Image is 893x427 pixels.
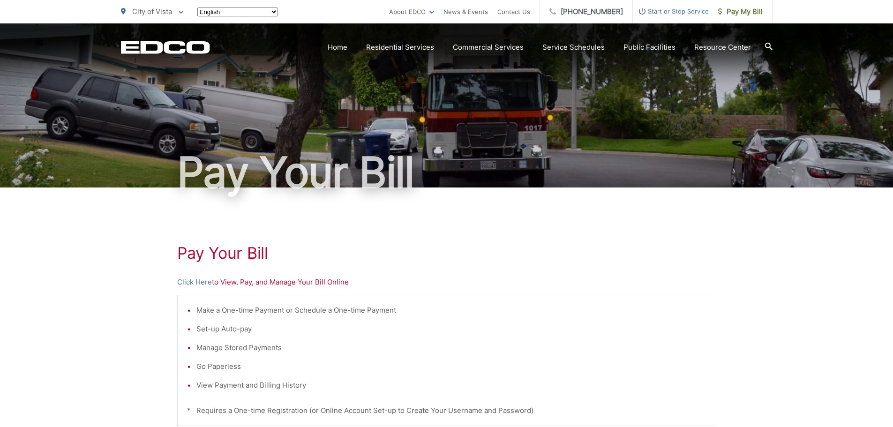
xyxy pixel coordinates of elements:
[121,149,773,196] h1: Pay Your Bill
[718,6,763,17] span: Pay My Bill
[196,305,706,316] li: Make a One-time Payment or Schedule a One-time Payment
[177,277,716,288] p: to View, Pay, and Manage Your Bill Online
[542,42,605,53] a: Service Schedules
[453,42,524,53] a: Commercial Services
[197,7,278,16] select: Select a language
[389,6,434,17] a: About EDCO
[196,361,706,372] li: Go Paperless
[694,42,751,53] a: Resource Center
[132,7,172,16] span: City of Vista
[366,42,434,53] a: Residential Services
[196,380,706,391] li: View Payment and Billing History
[187,405,706,416] p: * Requires a One-time Registration (or Online Account Set-up to Create Your Username and Password)
[121,41,210,54] a: EDCD logo. Return to the homepage.
[497,6,530,17] a: Contact Us
[328,42,347,53] a: Home
[443,6,488,17] a: News & Events
[196,342,706,353] li: Manage Stored Payments
[177,277,212,288] a: Click Here
[623,42,675,53] a: Public Facilities
[196,323,706,335] li: Set-up Auto-pay
[177,244,716,262] h1: Pay Your Bill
